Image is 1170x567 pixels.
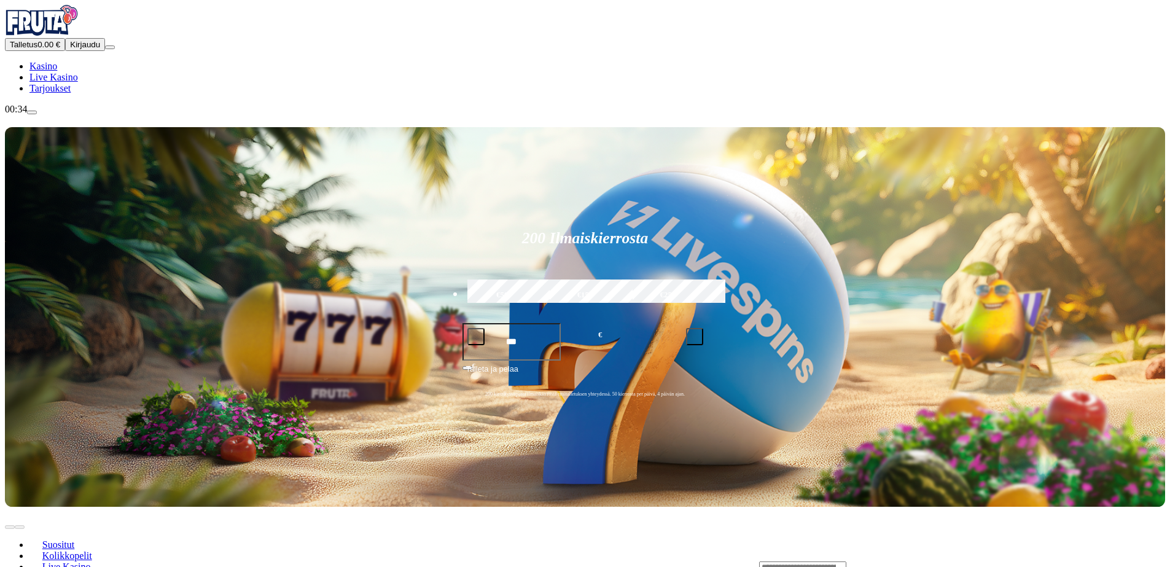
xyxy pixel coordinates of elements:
[105,45,115,49] button: menu
[29,83,71,93] a: Tarjoukset
[686,328,703,345] button: plus icon
[5,525,15,529] button: prev slide
[547,278,623,313] label: €150
[466,363,518,385] span: Talleta ja pelaa
[464,278,540,313] label: €50
[10,40,37,49] span: Talletus
[462,362,708,386] button: Talleta ja pelaa
[37,40,60,49] span: 0.00 €
[472,362,476,369] span: €
[467,328,485,345] button: minus icon
[29,72,78,82] a: Live Kasino
[70,40,100,49] span: Kirjaudu
[5,5,79,36] img: Fruta
[598,329,602,341] span: €
[5,27,79,37] a: Fruta
[15,525,25,529] button: next slide
[5,38,65,51] button: Talletusplus icon0.00 €
[37,550,97,561] span: Kolikkopelit
[5,5,1165,94] nav: Primary
[37,539,79,550] span: Suositut
[65,38,105,51] button: Kirjaudu
[29,536,87,554] a: Suositut
[5,61,1165,94] nav: Main menu
[29,547,104,565] a: Kolikkopelit
[630,278,706,313] label: €250
[5,104,27,114] span: 00:34
[29,61,57,71] a: Kasino
[27,111,37,114] button: live-chat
